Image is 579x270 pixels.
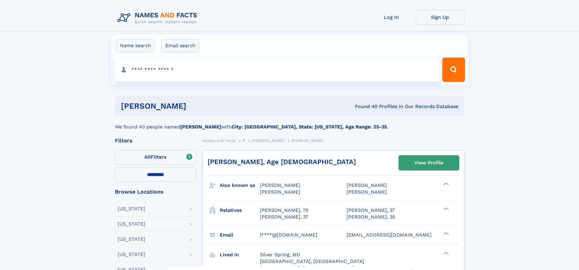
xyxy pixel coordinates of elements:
[346,214,395,220] a: [PERSON_NAME], 35
[115,138,196,143] div: Filters
[260,182,300,188] span: [PERSON_NAME]
[260,214,308,220] a: [PERSON_NAME], 37
[271,103,458,110] div: Found 40 Profiles In Our Records Database
[442,182,449,186] div: ❯
[115,150,196,165] label: Filters
[118,222,145,226] div: [US_STATE]
[260,207,308,214] a: [PERSON_NAME], 75
[116,39,155,52] label: Name search
[442,207,449,211] div: ❯
[118,237,145,242] div: [US_STATE]
[115,116,464,131] div: We found 40 people named with .
[208,158,356,166] a: [PERSON_NAME], Age [DEMOGRAPHIC_DATA]
[220,250,260,260] h3: Lived in
[220,180,260,191] h3: Also known as
[220,230,260,240] h3: Email
[367,10,416,25] a: Log In
[202,137,236,144] a: Names and Facts
[442,58,465,82] button: Search Button
[232,124,387,130] b: City: [GEOGRAPHIC_DATA], State: [US_STATE], Age Range: 25-35
[118,206,145,211] div: [US_STATE]
[346,182,387,188] span: [PERSON_NAME]
[180,124,221,130] b: [PERSON_NAME]
[346,207,395,214] a: [PERSON_NAME], 37
[115,189,196,195] div: Browse Locations
[346,189,387,195] span: [PERSON_NAME]
[416,10,464,25] a: Sign Up
[220,205,260,216] h3: Relatives
[260,252,300,258] span: Silver Spring, MD
[161,39,199,52] label: Email search
[399,156,459,170] a: View Profile
[121,102,271,110] h1: [PERSON_NAME]
[252,137,284,144] a: [PERSON_NAME]
[144,154,151,160] span: All
[114,58,440,82] input: search input
[243,139,245,143] span: R
[118,252,145,257] div: [US_STATE]
[115,10,202,26] img: Logo Names and Facts
[442,231,449,235] div: ❯
[442,251,449,255] div: ❯
[243,137,245,144] a: R
[252,139,284,143] span: [PERSON_NAME]
[260,258,364,264] span: [GEOGRAPHIC_DATA], [GEOGRAPHIC_DATA]
[260,189,300,195] span: [PERSON_NAME]
[291,139,324,143] span: [PERSON_NAME]
[414,156,443,170] div: View Profile
[346,232,432,238] span: [EMAIL_ADDRESS][DOMAIN_NAME]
